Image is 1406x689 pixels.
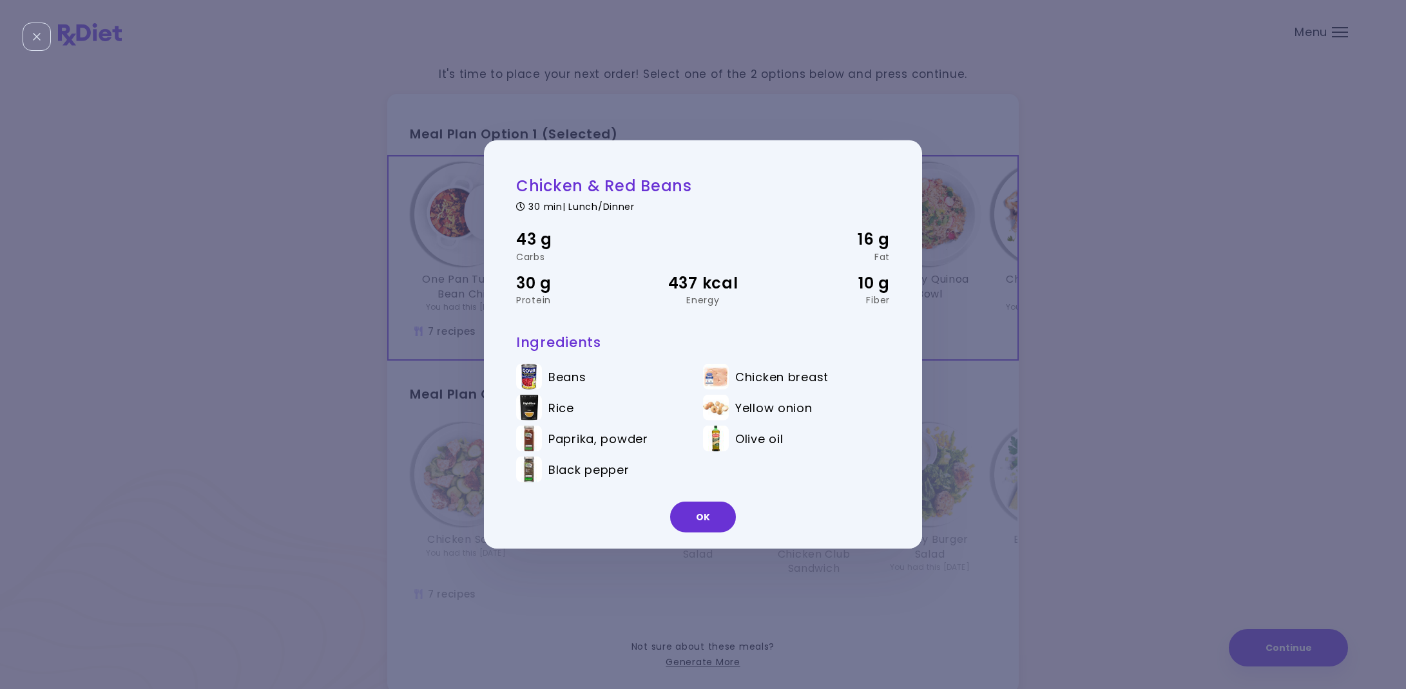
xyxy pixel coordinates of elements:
[640,296,765,305] div: Energy
[516,296,640,305] div: Protein
[516,270,640,295] div: 30 g
[735,370,829,384] span: Chicken breast
[766,252,890,261] div: Fat
[516,199,890,211] div: 30 min | Lunch/Dinner
[640,270,765,295] div: 437 kcal
[548,431,648,446] span: Paprika, powder
[516,176,890,196] h2: Chicken & Red Beans
[735,401,813,415] span: Yellow onion
[766,227,890,252] div: 16 g
[516,227,640,252] div: 43 g
[516,334,890,351] h3: Ingredients
[766,296,890,305] div: Fiber
[766,270,890,295] div: 10 g
[548,370,586,384] span: Beans
[670,502,736,533] button: OK
[735,431,783,446] span: Olive oil
[548,462,630,477] span: Black pepper
[548,401,574,415] span: Rice
[23,23,51,51] div: Close
[516,252,640,261] div: Carbs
